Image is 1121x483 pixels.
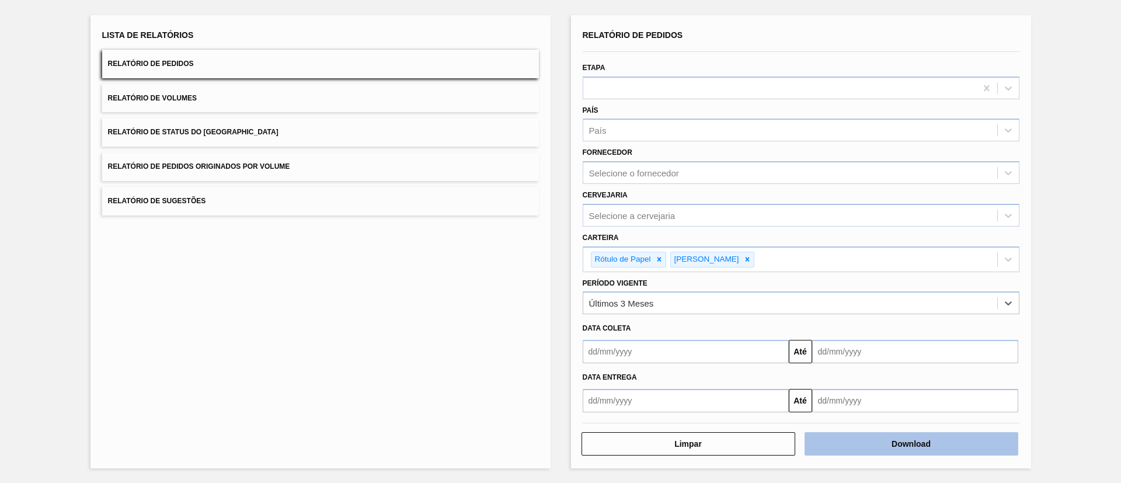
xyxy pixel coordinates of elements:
span: Relatório de Pedidos Originados por Volume [108,162,290,171]
div: [PERSON_NAME] [671,252,741,267]
label: Cervejaria [583,191,628,199]
div: Selecione a cervejaria [589,210,676,220]
button: Relatório de Pedidos [102,50,539,78]
button: Download [805,432,1018,456]
input: dd/mm/yyyy [583,389,789,412]
button: Até [789,340,812,363]
div: País [589,126,607,135]
span: Relatório de Pedidos [583,30,683,40]
button: Relatório de Volumes [102,84,539,113]
div: Últimos 3 Meses [589,298,654,308]
button: Até [789,389,812,412]
span: Data entrega [583,373,637,381]
label: Fornecedor [583,148,632,157]
div: Selecione o fornecedor [589,168,679,178]
span: Relatório de Sugestões [108,197,206,205]
button: Relatório de Pedidos Originados por Volume [102,152,539,181]
label: País [583,106,598,114]
div: Rótulo de Papel [591,252,653,267]
input: dd/mm/yyyy [812,340,1018,363]
label: Período Vigente [583,279,647,287]
button: Relatório de Sugestões [102,187,539,216]
span: Relatório de Status do [GEOGRAPHIC_DATA] [108,128,278,136]
button: Limpar [582,432,795,456]
input: dd/mm/yyyy [812,389,1018,412]
span: Relatório de Pedidos [108,60,194,68]
span: Relatório de Volumes [108,94,197,102]
span: Data coleta [583,324,631,332]
input: dd/mm/yyyy [583,340,789,363]
label: Carteira [583,234,619,242]
button: Relatório de Status do [GEOGRAPHIC_DATA] [102,118,539,147]
label: Etapa [583,64,605,72]
span: Lista de Relatórios [102,30,194,40]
